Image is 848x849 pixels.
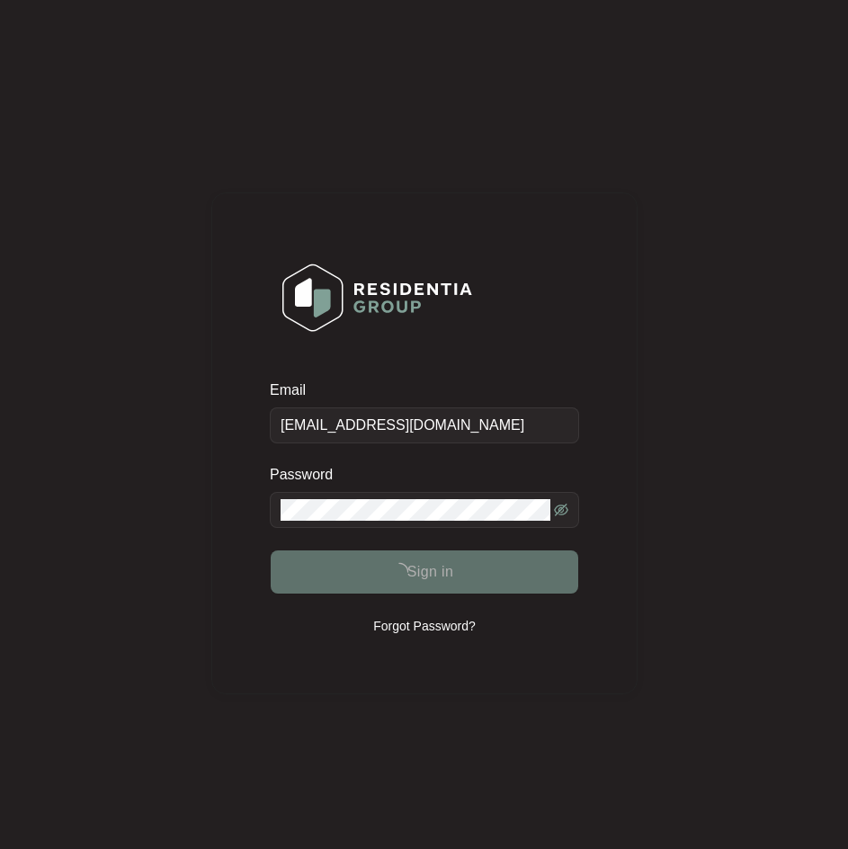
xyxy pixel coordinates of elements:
[281,499,550,521] input: Password
[388,561,410,584] span: loading
[373,617,476,635] p: Forgot Password?
[271,550,578,594] button: Sign in
[271,252,484,344] img: Login Logo
[270,381,318,399] label: Email
[270,466,346,484] label: Password
[554,503,568,517] span: eye-invisible
[270,407,579,443] input: Email
[406,561,453,583] span: Sign in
